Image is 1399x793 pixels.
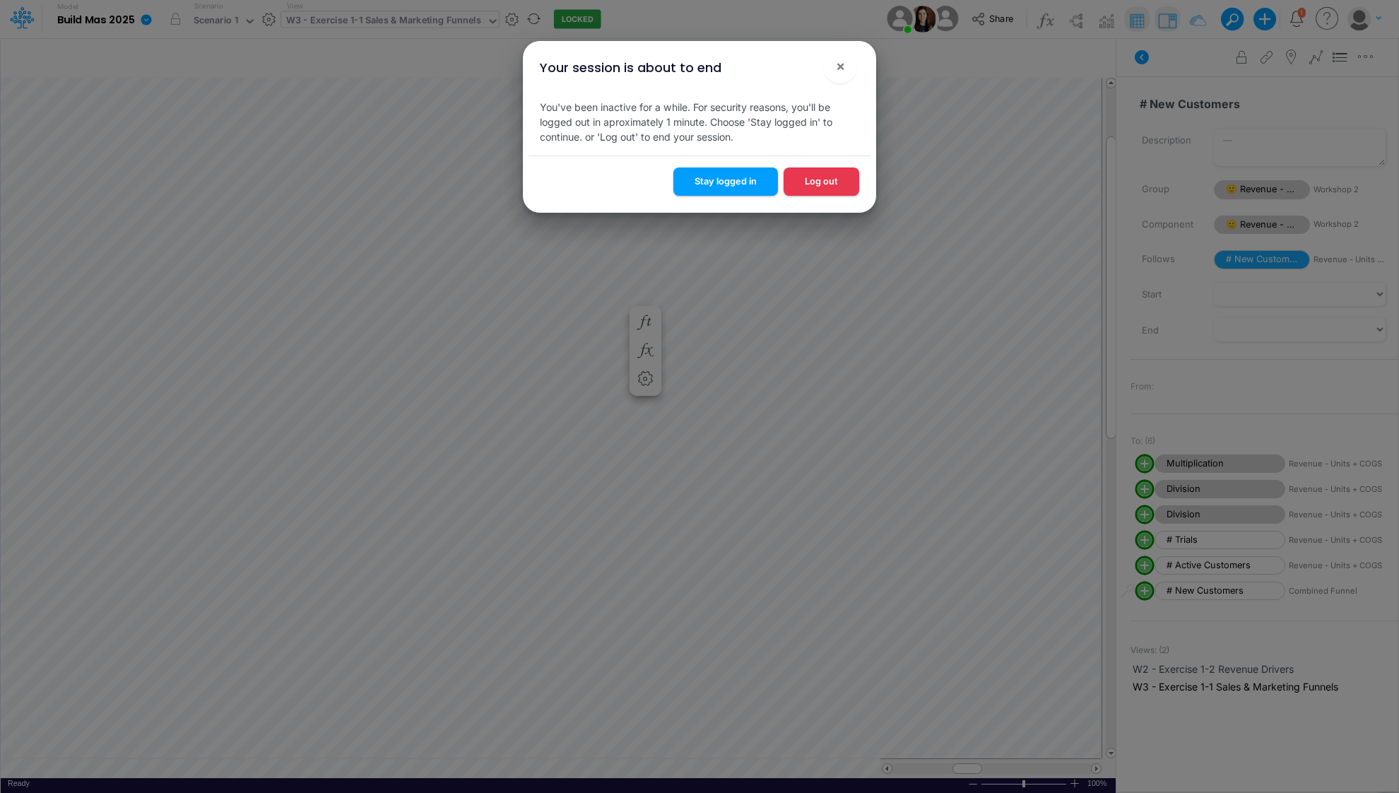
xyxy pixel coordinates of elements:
div: Your session is about to end [540,58,721,77]
button: Close [823,49,857,83]
button: Stay logged in [673,168,778,195]
span: × [836,57,845,74]
button: Log out [784,168,859,195]
div: You've been inactive for a while. For security reasons, you'll be logged out in aproximately 1 mi... [529,88,870,155]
